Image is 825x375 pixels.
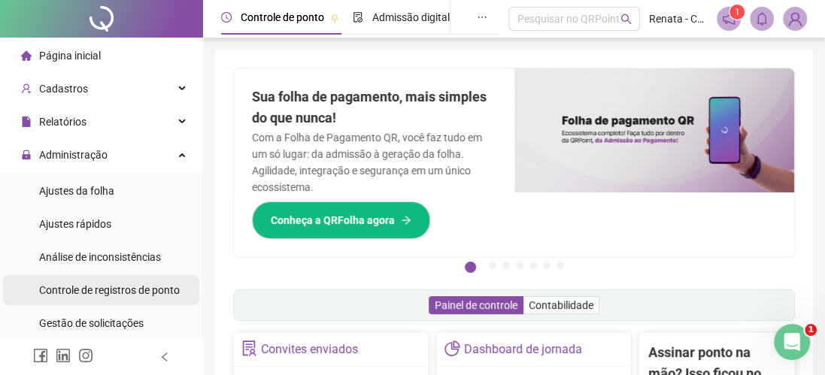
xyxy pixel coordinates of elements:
[78,348,93,363] span: instagram
[39,83,88,95] span: Cadastros
[735,7,740,17] span: 1
[543,262,551,269] button: 6
[39,251,161,263] span: Análise de inconsistências
[21,116,32,127] span: file
[330,14,339,23] span: pushpin
[401,215,411,225] span: arrow-right
[784,8,806,30] img: 90032
[241,340,257,356] span: solution
[729,5,745,20] sup: 1
[444,340,460,356] span: pie-chart
[755,12,769,26] span: bell
[56,348,71,363] span: linkedin
[649,11,708,27] span: Renata - CASA DKRA LTDA
[722,12,736,26] span: notification
[477,12,487,23] span: ellipsis
[39,185,114,197] span: Ajustes da folha
[252,86,496,129] h2: Sua folha de pagamento, mais simples do que nunca!
[33,348,48,363] span: facebook
[557,262,564,269] button: 7
[529,262,537,269] button: 5
[271,212,395,228] span: Conheça a QRFolha agora
[514,68,795,192] img: banner%2F8d14a306-6205-4263-8e5b-06e9a85ad873.png
[39,284,180,296] span: Controle de registros de ponto
[221,12,232,23] span: clock-circle
[21,83,32,94] span: user-add
[372,11,450,23] span: Admissão digital
[516,262,523,269] button: 4
[529,299,593,311] span: Contabilidade
[252,129,496,195] p: Com a Folha de Pagamento QR, você faz tudo em um só lugar: da admissão à geração da folha. Agilid...
[39,218,111,230] span: Ajustes rápidos
[252,201,430,239] button: Conheça a QRFolha agora
[241,11,324,23] span: Controle de ponto
[39,149,108,161] span: Administração
[620,14,632,25] span: search
[39,317,144,329] span: Gestão de solicitações
[502,262,510,269] button: 3
[39,116,86,128] span: Relatórios
[261,337,358,362] div: Convites enviados
[489,262,496,269] button: 2
[21,50,32,61] span: home
[21,150,32,160] span: lock
[353,12,363,23] span: file-done
[805,324,817,336] span: 1
[159,352,170,362] span: left
[435,299,517,311] span: Painel de controle
[39,50,101,62] span: Página inicial
[465,262,476,273] button: 1
[774,324,810,360] iframe: Intercom live chat
[464,337,582,362] div: Dashboard de jornada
